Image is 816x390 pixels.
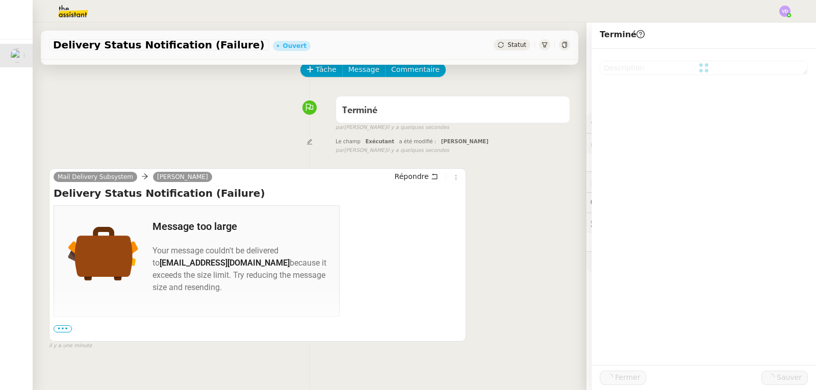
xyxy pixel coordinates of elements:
[399,139,437,144] span: a été modifié :
[54,186,462,200] h4: Delivery Status Notification (Failure)
[591,219,718,227] span: 🕵️
[586,172,816,192] div: ⏲️Tâches 0:00
[153,172,212,181] a: [PERSON_NAME]
[152,219,326,234] h2: Message too large
[10,48,24,63] img: users%2FnSvcPnZyQ0RA1JfSOxSfyelNlJs1%2Favatar%2Fp1050537-640x427.jpg
[387,123,449,132] span: il y a quelques secondes
[283,43,307,49] div: Ouvert
[441,139,489,144] span: [PERSON_NAME]
[591,198,656,206] span: 💬
[761,371,808,385] button: Sauver
[53,40,265,50] span: Delivery Status Notification (Failure)
[348,64,379,75] span: Message
[586,252,816,272] div: 🧴Autres
[49,342,92,350] span: il y a une minute
[336,123,449,132] small: [PERSON_NAME]
[336,139,361,144] span: Le champ
[391,171,442,182] button: Répondre
[586,213,816,233] div: 🕵️Autres demandes en cours 1
[586,113,816,133] div: ⚙️Procédures
[395,171,429,181] span: Répondre
[336,123,344,132] span: par
[365,139,394,144] span: Exécutant
[342,106,377,115] span: Terminé
[600,30,645,39] span: Terminé
[586,134,816,153] div: 🔐Données client
[54,172,137,181] a: Mail Delivery Subsystem
[300,63,343,77] button: Tâche
[336,146,344,155] span: par
[152,235,327,294] td: Your message couldn't be delivered to because it exceeds the size limit. Try reducing the message...
[66,218,152,300] img: Error Icon
[336,146,449,155] small: [PERSON_NAME]
[779,6,790,17] img: svg
[54,325,72,332] span: •••
[391,64,440,75] span: Commentaire
[387,146,449,155] span: il y a quelques secondes
[342,63,386,77] button: Message
[591,257,622,266] span: 🧴
[591,117,644,128] span: ⚙️
[507,41,526,48] span: Statut
[591,138,657,149] span: 🔐
[316,64,337,75] span: Tâche
[385,63,446,77] button: Commentaire
[586,193,816,213] div: 💬Commentaires
[160,258,290,268] b: [EMAIL_ADDRESS][DOMAIN_NAME]
[600,371,646,385] button: Fermer
[591,177,661,186] span: ⏲️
